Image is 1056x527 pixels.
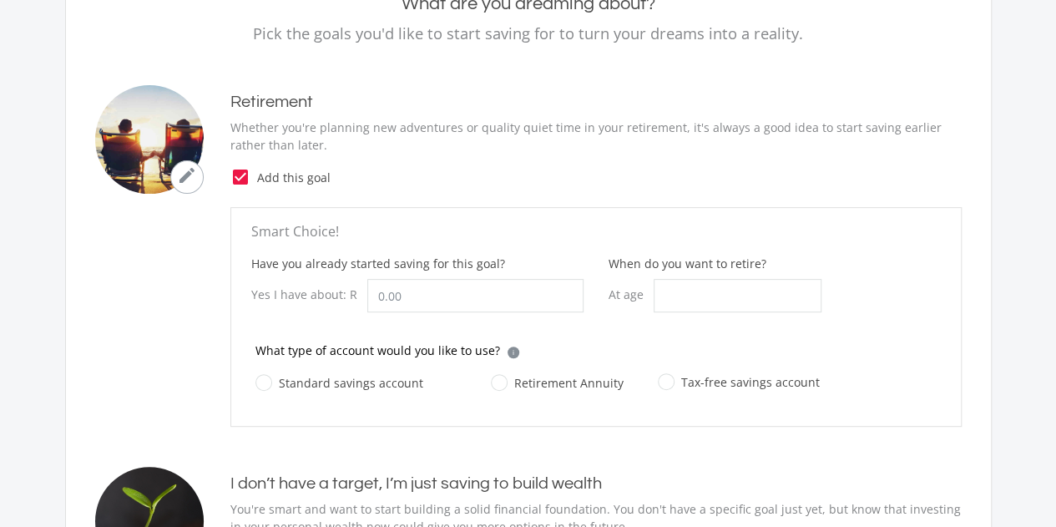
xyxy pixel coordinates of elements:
label: Have you already started saving for this goal? [251,255,505,272]
p: Pick the goals you'd like to start saving for to turn your dreams into a reality. [95,22,962,45]
label: Tax-free savings account [658,372,820,393]
p: Whether you're planning new adventures or quality quiet time in your retirement, it's always a go... [230,119,962,154]
i: mode_edit [177,165,197,185]
button: mode_edit [170,160,204,194]
p: Smart Choice! [251,221,941,241]
span: Add this goal [250,169,962,186]
label: When do you want to retire? [609,255,766,272]
div: i [508,347,519,358]
label: Retirement Annuity [491,372,624,393]
p: What type of account would you like to use? [255,342,500,359]
div: Yes I have about: R [251,279,367,310]
div: At age [609,279,654,310]
label: Standard savings account [255,372,423,393]
h4: Retirement [230,92,962,112]
i: check_box [230,167,250,187]
input: 0.00 [367,279,584,312]
h4: I don’t have a target, I’m just saving to build wealth [230,474,962,494]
